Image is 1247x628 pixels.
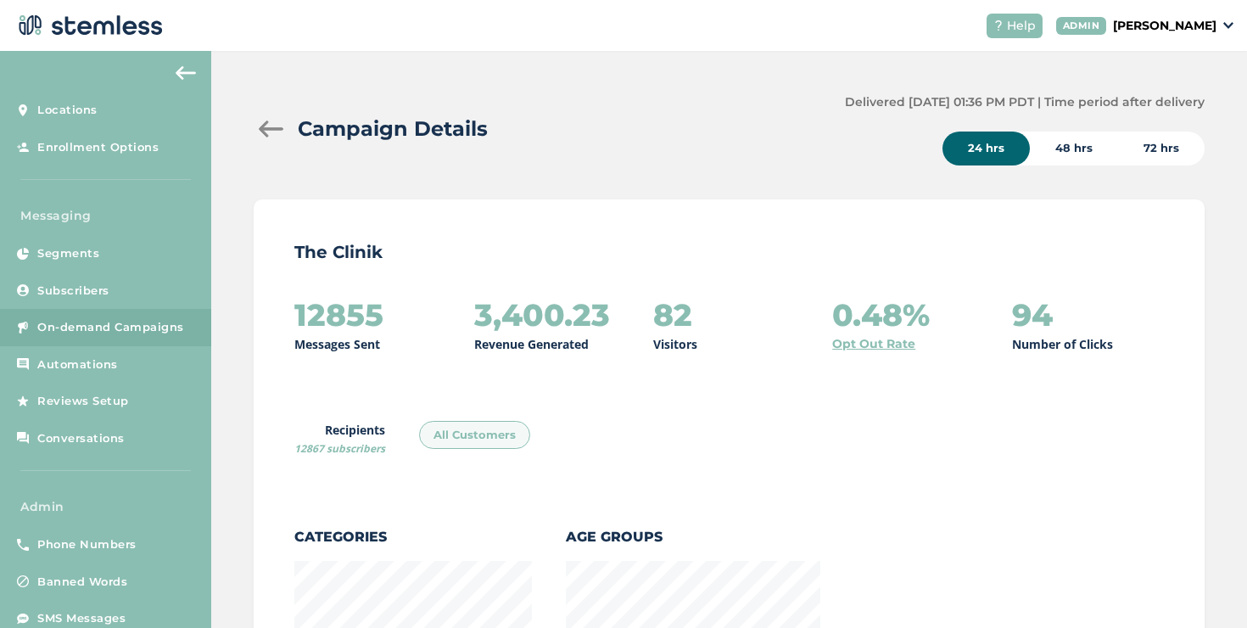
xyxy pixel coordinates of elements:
[845,93,1205,111] label: Delivered [DATE] 01:36 PM PDT | Time period after delivery
[294,421,385,457] label: Recipients
[993,20,1004,31] img: icon-help-white-03924b79.svg
[419,421,530,450] div: All Customers
[1162,547,1247,628] iframe: Chat Widget
[294,527,532,547] label: Categories
[294,335,380,353] p: Messages Sent
[1030,132,1118,165] div: 48 hrs
[37,536,137,553] span: Phone Numbers
[176,66,196,80] img: icon-arrow-back-accent-c549486e.svg
[942,132,1030,165] div: 24 hrs
[37,356,118,373] span: Automations
[14,8,163,42] img: logo-dark-0685b13c.svg
[1223,22,1233,29] img: icon_down-arrow-small-66adaf34.svg
[653,298,692,332] h2: 82
[474,298,610,332] h2: 3,400.23
[1012,298,1053,332] h2: 94
[37,574,127,591] span: Banned Words
[474,335,589,353] p: Revenue Generated
[37,283,109,300] span: Subscribers
[566,527,820,547] label: Age Groups
[1056,17,1107,35] div: ADMIN
[294,298,383,332] h2: 12855
[298,114,488,144] h2: Campaign Details
[1012,335,1113,353] p: Number of Clicks
[832,298,930,332] h2: 0.48%
[1118,132,1205,165] div: 72 hrs
[653,335,697,353] p: Visitors
[37,319,184,336] span: On-demand Campaigns
[832,335,915,353] a: Opt Out Rate
[37,393,129,410] span: Reviews Setup
[37,102,98,119] span: Locations
[1007,17,1036,35] span: Help
[294,240,1164,264] p: The Clinik
[294,441,385,456] span: 12867 subscribers
[1113,17,1216,35] p: [PERSON_NAME]
[37,430,125,447] span: Conversations
[37,245,99,262] span: Segments
[37,610,126,627] span: SMS Messages
[37,139,159,156] span: Enrollment Options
